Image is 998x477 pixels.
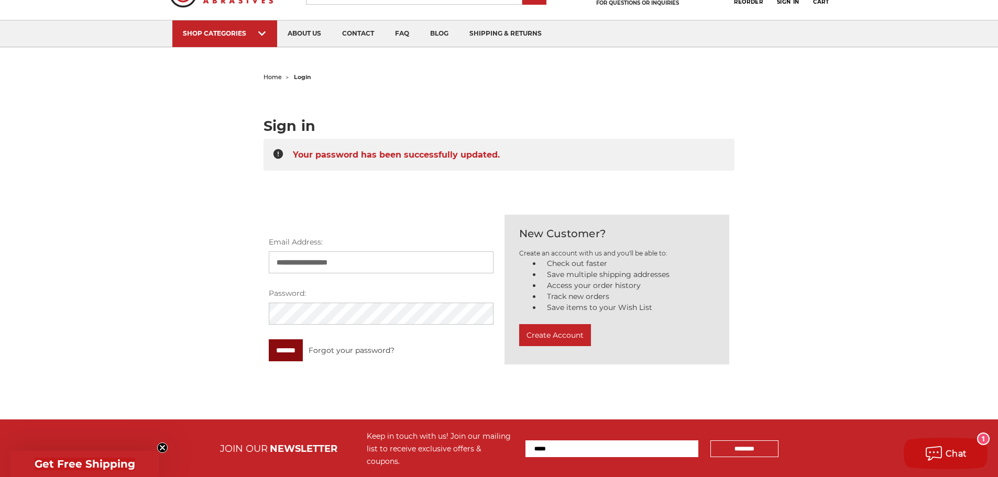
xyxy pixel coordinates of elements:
[367,430,515,468] div: Keep in touch with us! Join our mailing list to receive exclusive offers & coupons.
[264,73,282,81] a: home
[294,73,311,81] span: login
[293,145,500,165] span: Your password has been successfully updated.
[541,291,715,302] li: Track new orders
[904,438,988,469] button: Chat
[519,249,715,258] p: Create an account with us and you'll be able to:
[157,442,168,453] button: Close teaser
[183,29,267,37] div: SHOP CATEGORIES
[309,345,394,356] a: Forgot your password?
[420,20,459,47] a: blog
[541,258,715,269] li: Check out faster
[541,269,715,280] li: Save multiple shipping addresses
[220,443,268,454] span: JOIN OUR
[35,458,135,470] span: Get Free Shipping
[459,20,552,47] a: shipping & returns
[269,237,493,248] label: Email Address:
[978,434,989,444] div: 1
[277,20,332,47] a: about us
[519,324,591,346] button: Create Account
[541,302,715,313] li: Save items to your Wish List
[269,288,493,299] label: Password:
[270,443,337,454] span: NEWSLETTER
[264,119,735,133] h1: Sign in
[519,334,591,343] a: Create Account
[946,449,967,459] span: Chat
[519,226,715,241] h2: New Customer?
[10,451,159,477] div: Get Free ShippingClose teaser
[541,280,715,291] li: Access your order history
[332,20,385,47] a: contact
[385,20,420,47] a: faq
